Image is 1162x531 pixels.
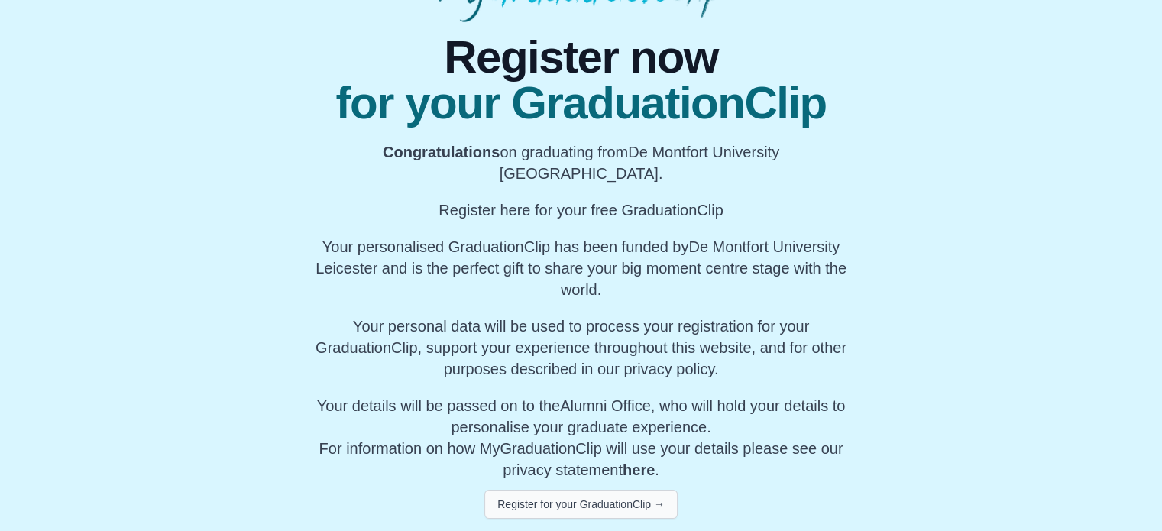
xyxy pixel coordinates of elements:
span: Your details will be passed on to the , who will hold your details to personalise your graduate e... [317,397,846,435]
p: on graduating from De Montfort University [GEOGRAPHIC_DATA]. [309,141,853,184]
span: For information on how MyGraduationClip will use your details please see our privacy statement . [317,397,846,478]
span: Alumni Office [560,397,651,414]
span: for your GraduationClip [309,80,853,126]
p: Register here for your free GraduationClip [309,199,853,221]
button: Register for your GraduationClip → [484,490,678,519]
b: Congratulations [383,144,500,160]
a: here [623,461,655,478]
p: Your personal data will be used to process your registration for your GraduationClip, support you... [309,316,853,380]
p: Your personalised GraduationClip has been funded by De Montfort University Leicester and is the p... [309,236,853,300]
span: Register now [309,34,853,80]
